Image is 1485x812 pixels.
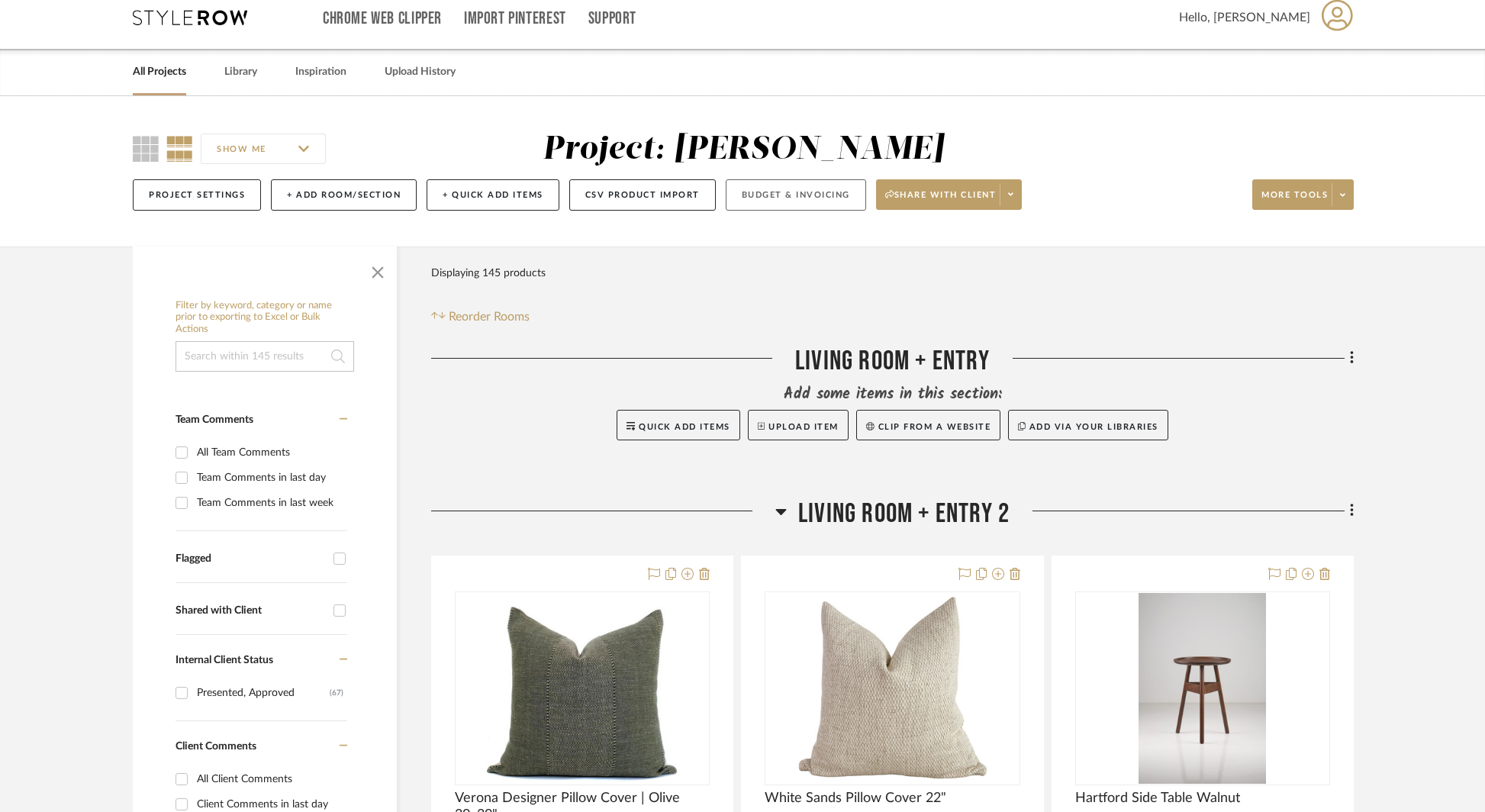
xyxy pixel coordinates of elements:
[176,553,326,565] div: Flagged
[1008,410,1168,440] button: Add via your libraries
[765,790,946,807] span: White Sands Pillow Cover 22"
[431,384,1354,405] div: Add some items in this section:
[197,440,343,465] div: All Team Comments
[487,593,678,784] img: Verona Designer Pillow Cover | Olive 20x20"
[133,62,186,82] a: All Projects
[797,593,987,784] img: White Sands Pillow Cover 22"
[748,410,849,440] button: Upload Item
[197,491,343,515] div: Team Comments in last week
[726,179,866,211] button: Budget & Invoicing
[385,62,456,82] a: Upload History
[588,12,636,25] a: Support
[295,62,346,82] a: Inspiration
[224,62,257,82] a: Library
[449,308,530,326] span: Reorder Rooms
[176,341,354,372] input: Search within 145 results
[176,300,354,336] h6: Filter by keyword, category or name prior to exporting to Excel or Bulk Actions
[176,741,256,752] span: Client Comments
[639,423,730,431] span: Quick Add Items
[197,466,343,490] div: Team Comments in last day
[569,179,716,211] button: CSV Product Import
[427,179,559,211] button: + Quick Add Items
[330,681,343,705] div: (67)
[798,498,1010,530] span: Living Room + Entry 2
[197,767,343,791] div: All Client Comments
[1261,189,1328,212] span: More tools
[1252,179,1354,210] button: More tools
[133,179,261,211] button: Project Settings
[464,12,566,25] a: Import Pinterest
[362,254,393,285] button: Close
[885,189,997,212] span: Share with client
[197,681,330,705] div: Presented, Approved
[176,414,253,425] span: Team Comments
[431,258,546,288] div: Displaying 145 products
[1075,790,1240,807] span: Hartford Side Table Walnut
[176,655,273,665] span: Internal Client Status
[876,179,1023,210] button: Share with client
[271,179,417,211] button: + Add Room/Section
[856,410,1000,440] button: Clip from a website
[543,134,944,166] div: Project: [PERSON_NAME]
[176,604,326,617] div: Shared with Client
[323,12,442,25] a: Chrome Web Clipper
[617,410,740,440] button: Quick Add Items
[431,308,530,326] button: Reorder Rooms
[1139,593,1266,784] img: Hartford Side Table Walnut
[1179,8,1310,27] span: Hello, [PERSON_NAME]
